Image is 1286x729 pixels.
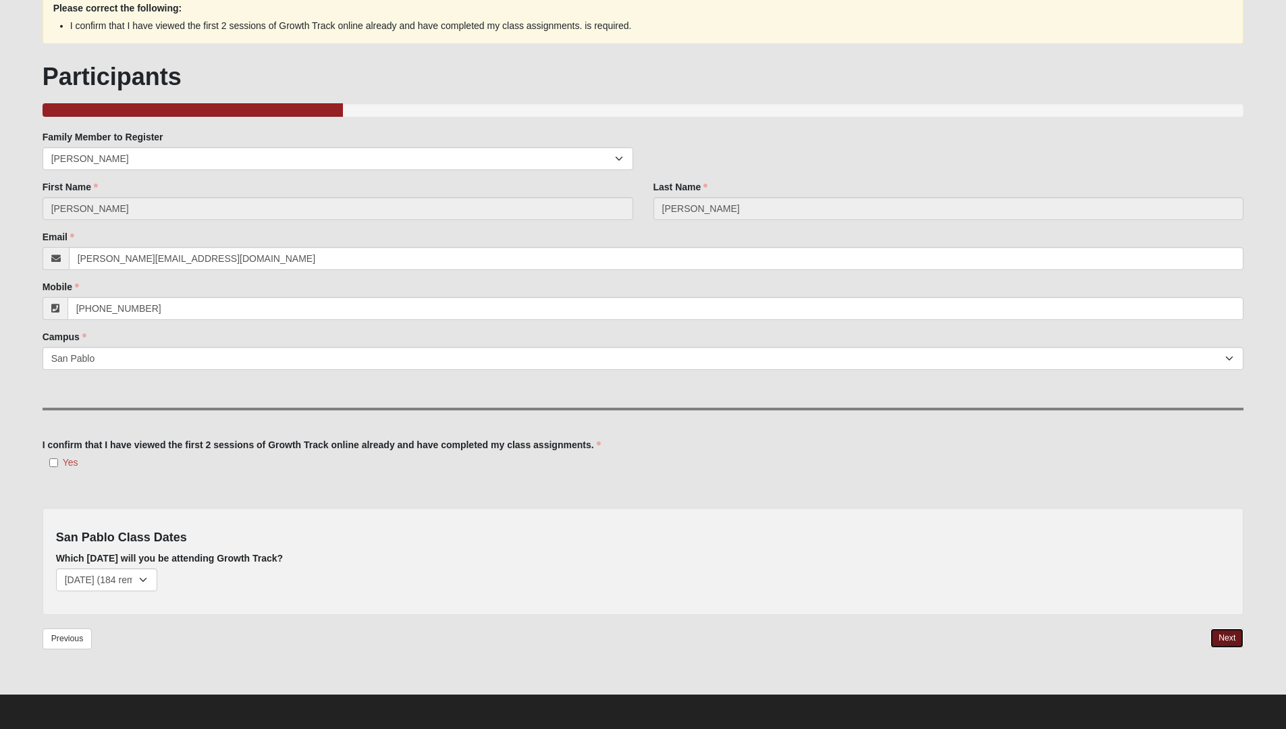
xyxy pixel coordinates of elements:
[43,628,92,649] a: Previous
[43,180,98,194] label: First Name
[49,458,58,467] input: Yes
[70,19,1216,33] li: I confirm that I have viewed the first 2 sessions of Growth Track online already and have complet...
[43,130,163,144] label: Family Member to Register
[63,457,78,468] span: Yes
[653,180,708,194] label: Last Name
[43,330,86,344] label: Campus
[1210,628,1243,648] a: Next
[56,531,1231,545] h4: San Pablo Class Dates
[43,230,74,244] label: Email
[43,280,79,294] label: Mobile
[43,62,1244,91] h1: Participants
[43,438,601,452] label: I confirm that I have viewed the first 2 sessions of Growth Track online already and have complet...
[56,551,284,565] label: Which [DATE] will you be attending Growth Track?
